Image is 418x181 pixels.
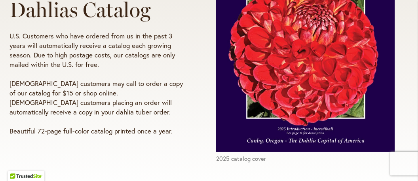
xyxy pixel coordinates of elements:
p: U.S. Customers who have ordered from us in the past 3 years will automatically receive a catalog ... [9,31,186,69]
p: Beautiful 72-page full-color catalog printed once a year. [9,126,186,136]
p: [DEMOGRAPHIC_DATA] customers may call to order a copy of our catalog for $15 or shop online. [DEM... [9,79,186,117]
